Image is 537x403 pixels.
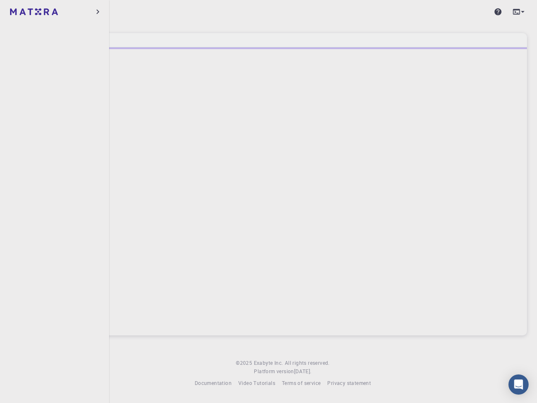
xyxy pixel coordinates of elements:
span: Terms of service [282,379,321,386]
a: Documentation [195,379,232,387]
span: Platform version [254,367,294,376]
div: Open Intercom Messenger [508,374,529,395]
span: All rights reserved. [285,359,330,367]
span: Documentation [195,379,232,386]
a: Terms of service [282,379,321,387]
a: [DATE]. [294,367,312,376]
img: logo [10,8,58,15]
a: Exabyte Inc. [254,359,283,367]
span: Exabyte Inc. [254,359,283,366]
a: Video Tutorials [238,379,275,387]
span: Privacy statement [327,379,371,386]
a: Privacy statement [327,379,371,387]
span: Video Tutorials [238,379,275,386]
span: [DATE] . [294,368,312,374]
span: © 2025 [236,359,253,367]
